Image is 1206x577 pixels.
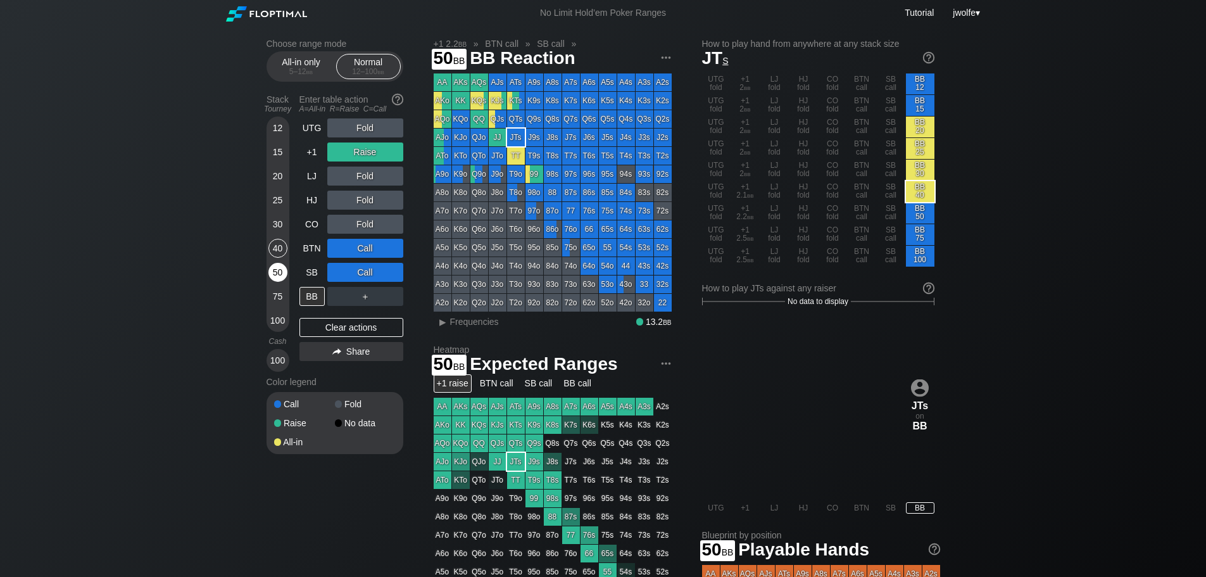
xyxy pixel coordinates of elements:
[452,110,470,128] div: KQo
[525,184,543,201] div: 98o
[521,8,685,21] div: No Limit Hold’em Poker Ranges
[268,167,287,186] div: 20
[544,184,562,201] div: 88
[470,239,488,257] div: Q5o
[562,239,580,257] div: 75o
[599,184,617,201] div: 85s
[906,73,934,94] div: BB 12
[636,202,653,220] div: 73s
[819,203,847,224] div: CO fold
[299,118,325,137] div: UTG
[636,73,653,91] div: A3s
[507,147,525,165] div: TT
[760,224,789,245] div: LJ fold
[274,438,335,447] div: All-in
[535,38,567,49] span: SB call
[819,73,847,94] div: CO fold
[702,73,731,94] div: UTG fold
[599,129,617,146] div: J5s
[525,220,543,238] div: 96o
[911,379,929,396] img: icon-avatar.b40e07d9.svg
[525,110,543,128] div: Q9s
[789,138,818,159] div: HJ fold
[654,184,672,201] div: 82s
[562,147,580,165] div: T7s
[581,239,598,257] div: 65o
[452,129,470,146] div: KJo
[489,202,506,220] div: J7o
[274,419,335,428] div: Raise
[848,95,876,116] div: BTN call
[877,73,905,94] div: SB call
[760,160,789,181] div: LJ fold
[525,257,543,275] div: 94o
[702,181,731,202] div: UTG fold
[760,203,789,224] div: LJ fold
[452,257,470,275] div: K4o
[299,191,325,210] div: HJ
[299,167,325,186] div: LJ
[507,257,525,275] div: T4o
[562,129,580,146] div: J7s
[452,202,470,220] div: K7o
[452,165,470,183] div: K9o
[581,129,598,146] div: J6s
[525,92,543,110] div: K9s
[272,54,330,79] div: All-in only
[327,118,403,137] div: Fold
[654,147,672,165] div: T2s
[760,138,789,159] div: LJ fold
[654,110,672,128] div: Q2s
[636,220,653,238] div: 63s
[339,54,398,79] div: Normal
[299,105,403,113] div: A=All-in R=Raise C=Call
[507,92,525,110] div: KTs
[342,67,395,76] div: 12 – 100
[452,92,470,110] div: KK
[470,110,488,128] div: QQ
[702,95,731,116] div: UTG fold
[760,73,789,94] div: LJ fold
[789,95,818,116] div: HJ fold
[654,202,672,220] div: 72s
[562,92,580,110] div: K7s
[636,257,653,275] div: 43s
[599,110,617,128] div: Q5s
[877,95,905,116] div: SB call
[702,117,731,137] div: UTG fold
[731,117,760,137] div: +1 2
[581,276,598,293] div: 63o
[702,160,731,181] div: UTG fold
[636,129,653,146] div: J3s
[848,160,876,181] div: BTN call
[306,67,313,76] span: bb
[268,143,287,162] div: 15
[434,257,451,275] div: A4o
[659,51,673,65] img: ellipsis.fd386fe8.svg
[848,246,876,267] div: BTN call
[599,92,617,110] div: K5s
[327,239,403,258] div: Call
[507,165,525,183] div: T9o
[636,184,653,201] div: 83s
[581,220,598,238] div: 66
[905,8,934,18] a: Tutorial
[470,202,488,220] div: Q7o
[654,165,672,183] div: 92s
[544,147,562,165] div: T8s
[848,181,876,202] div: BTN call
[507,129,525,146] div: JTs
[452,73,470,91] div: AKs
[877,246,905,267] div: SB call
[747,191,754,200] span: bb
[581,257,598,275] div: 64o
[877,203,905,224] div: SB call
[950,6,981,20] div: ▾
[562,257,580,275] div: 74o
[789,117,818,137] div: HJ fold
[906,138,934,159] div: BB 25
[819,181,847,202] div: CO fold
[731,95,760,116] div: +1 2
[507,110,525,128] div: QTs
[226,6,307,22] img: Floptimal logo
